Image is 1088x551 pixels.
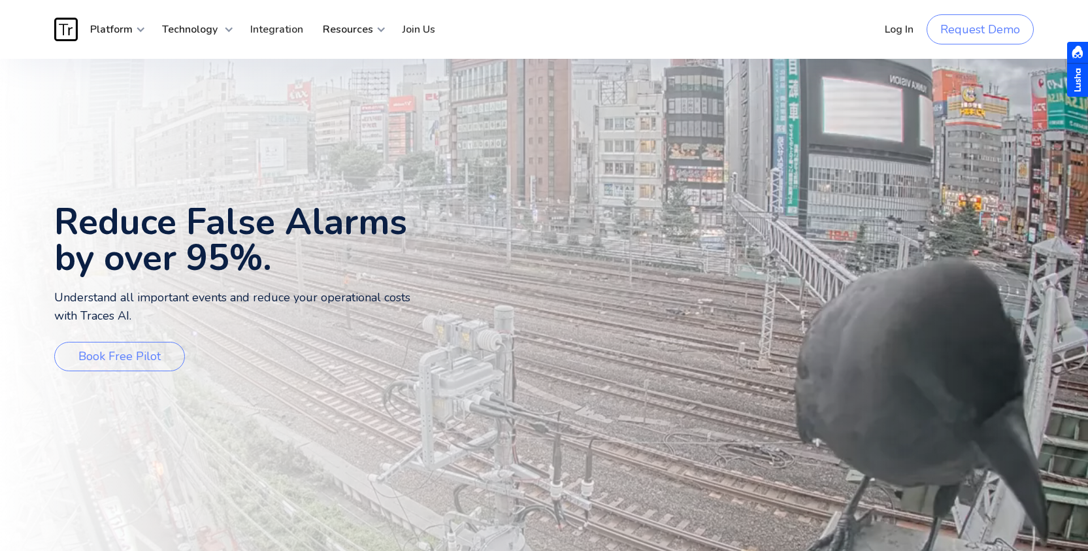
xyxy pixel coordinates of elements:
[323,22,373,37] strong: Resources
[90,22,133,37] strong: Platform
[875,10,923,49] a: Log In
[393,10,445,49] a: Join Us
[54,289,410,326] p: Understand all important events and reduce your operational costs with Traces AI.
[80,10,146,49] div: Platform
[54,18,78,41] img: Traces Logo
[240,10,313,49] a: Integration
[152,10,234,49] div: Technology
[927,14,1034,44] a: Request Demo
[313,10,386,49] div: Resources
[54,197,407,282] strong: Reduce False Alarms by over 95%.
[162,22,218,37] strong: Technology
[54,342,185,371] a: Book Free Pilot
[54,18,80,41] a: home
